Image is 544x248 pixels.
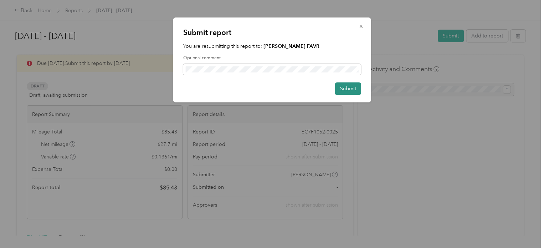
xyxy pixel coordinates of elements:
[504,208,544,248] iframe: Everlance-gr Chat Button Frame
[183,27,361,37] p: Submit report
[183,55,361,61] label: Optional comment
[263,43,319,49] strong: [PERSON_NAME] FAVR
[335,82,361,95] button: Submit
[183,42,361,50] p: You are resubmitting this report to:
